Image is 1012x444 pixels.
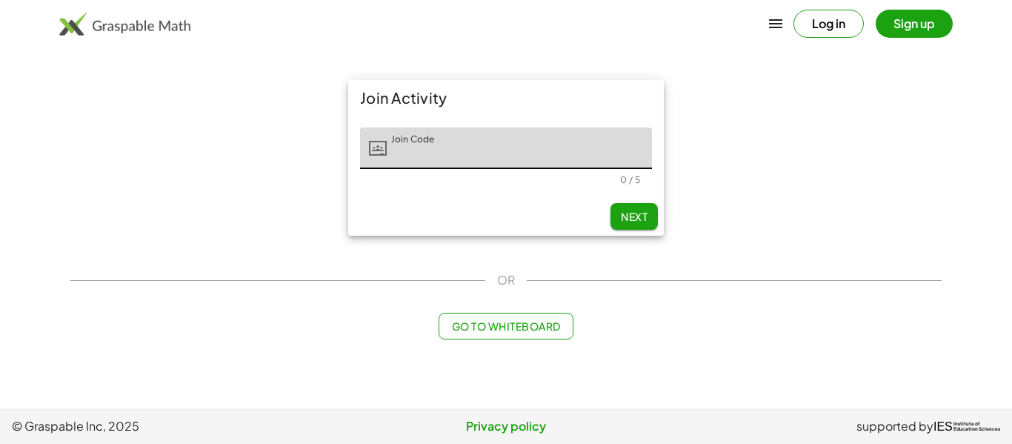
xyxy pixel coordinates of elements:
[933,420,953,434] span: IES
[342,417,671,435] a: Privacy policy
[451,319,560,333] span: Go to Whiteboard
[439,313,573,339] button: Go to Whiteboard
[610,203,658,230] button: Next
[497,271,515,289] span: OR
[12,417,342,435] span: © Graspable Inc, 2025
[793,10,864,38] button: Log in
[856,417,933,435] span: supported by
[348,80,664,116] div: Join Activity
[876,10,953,38] button: Sign up
[621,210,648,223] span: Next
[953,422,1000,432] span: Institute of Education Sciences
[620,174,640,185] div: 0 / 5
[933,417,1000,435] a: IESInstitute ofEducation Sciences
